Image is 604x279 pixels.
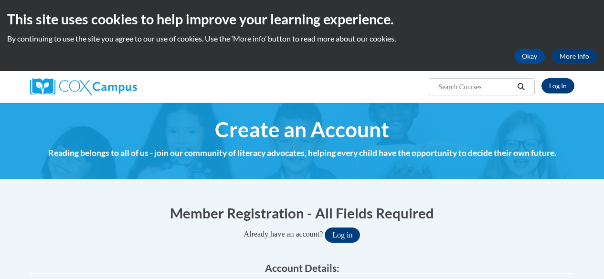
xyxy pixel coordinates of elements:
span: Account Details: [265,262,339,274]
span: Create an Account [215,117,389,142]
a: More Info [552,49,597,64]
h1: Member Registration - All Fields Required [30,203,574,223]
button: Okay [514,49,545,64]
h4: Reading belongs to all of us - join our community of literacy advocates, helping every child have... [30,147,574,159]
button: Log in [325,227,360,243]
span: Already have an account? [244,230,323,238]
img: Cox Campus [30,78,137,95]
button: Search [514,81,528,93]
input: Search Courses [437,81,514,93]
a: Log In [541,78,574,93]
p: By continuing to use the site you agree to our use of cookies. Use the ‘More info’ button to read... [7,33,597,44]
h2: This site uses cookies to help improve your learning experience. [7,10,597,29]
